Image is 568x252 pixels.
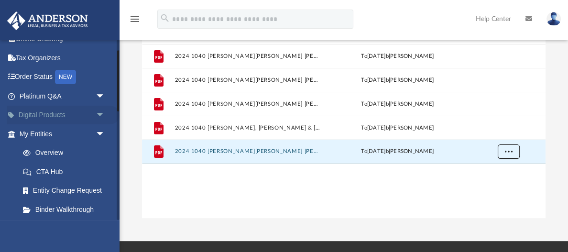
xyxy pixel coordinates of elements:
[129,13,141,25] i: menu
[175,148,320,154] button: 2024 1040 [PERSON_NAME][PERSON_NAME] [PERSON_NAME] - Review Copy.pdf
[13,181,120,200] a: Entity Change Request
[175,101,320,107] button: 2024 1040 [PERSON_NAME][PERSON_NAME] [PERSON_NAME] - Form 1040-ES Estimted Tax Payment.pdf
[175,125,320,131] button: 2024 1040 [PERSON_NAME], [PERSON_NAME] & [PERSON_NAME] - Form 1040-V Payment Voucher.pdf
[96,87,115,106] span: arrow_drop_down
[13,200,120,219] a: Binder Walkthrough
[361,125,385,131] span: to[DATE]
[4,11,91,30] img: Anderson Advisors Platinum Portal
[7,67,120,87] a: Order StatusNEW
[361,77,385,83] span: to[DATE]
[7,87,120,106] a: Platinum Q&Aarrow_drop_down
[175,53,320,59] button: 2024 1040 [PERSON_NAME][PERSON_NAME] [PERSON_NAME] e-file authorization - please sign.pdf
[361,54,385,59] span: to[DATE]
[96,124,115,144] span: arrow_drop_down
[13,219,115,238] a: My Blueprint
[325,100,470,109] div: b[PERSON_NAME]
[175,77,320,83] button: 2024 1040 [PERSON_NAME][PERSON_NAME] [PERSON_NAME] Instructions.pdf
[13,143,120,163] a: Overview
[325,76,470,85] div: b[PERSON_NAME]
[160,13,170,23] i: search
[142,20,546,219] div: grid
[55,70,76,84] div: NEW
[7,124,120,143] a: My Entitiesarrow_drop_down
[361,101,385,107] span: to[DATE]
[7,106,120,125] a: Digital Productsarrow_drop_down
[546,12,561,26] img: User Pic
[129,18,141,25] a: menu
[325,124,470,132] div: b[PERSON_NAME]
[325,147,470,156] div: b[PERSON_NAME]
[361,149,385,154] span: to[DATE]
[13,162,120,181] a: CTA Hub
[96,106,115,125] span: arrow_drop_down
[325,52,470,61] div: b[PERSON_NAME]
[7,48,120,67] a: Tax Organizers
[497,144,519,159] button: More options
